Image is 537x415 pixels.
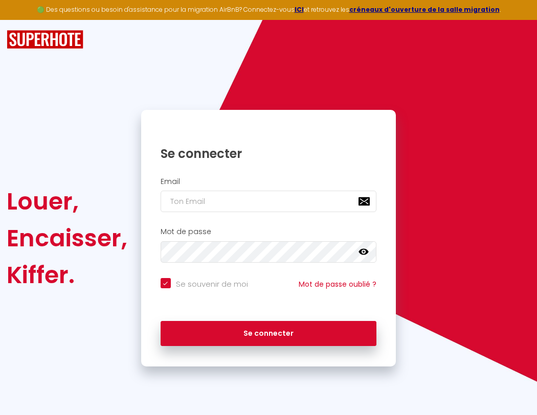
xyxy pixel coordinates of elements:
[295,5,304,14] a: ICI
[299,279,376,289] a: Mot de passe oublié ?
[7,220,127,257] div: Encaisser,
[161,321,377,347] button: Se connecter
[161,191,377,212] input: Ton Email
[161,146,377,162] h1: Se connecter
[7,257,127,293] div: Kiffer.
[161,177,377,186] h2: Email
[349,5,500,14] a: créneaux d'ouverture de la salle migration
[7,183,127,220] div: Louer,
[7,30,83,49] img: SuperHote logo
[161,227,377,236] h2: Mot de passe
